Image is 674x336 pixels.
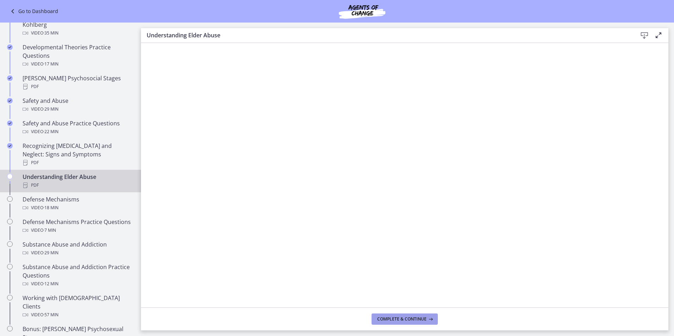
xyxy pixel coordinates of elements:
[43,60,59,68] span: · 17 min
[377,316,427,322] span: Complete & continue
[43,280,59,288] span: · 12 min
[23,29,133,37] div: Video
[23,173,133,189] div: Understanding Elder Abuse
[372,313,438,325] button: Complete & continue
[43,311,59,319] span: · 57 min
[43,249,59,257] span: · 29 min
[8,7,58,15] a: Go to Dashboard
[23,181,133,189] div: PDF
[23,218,133,235] div: Defense Mechanisms Practice Questions
[320,3,404,20] img: Agents of Change
[23,142,133,167] div: Recognizing [MEDICAL_DATA] and Neglect: Signs and Symptoms
[23,311,133,319] div: Video
[23,249,133,257] div: Video
[23,74,133,91] div: [PERSON_NAME] Psychosocial Stages
[23,119,133,136] div: Safety and Abuse Practice Questions
[23,60,133,68] div: Video
[23,127,133,136] div: Video
[23,294,133,319] div: Working with [DEMOGRAPHIC_DATA] Clients
[23,195,133,212] div: Defense Mechanisms
[23,263,133,288] div: Substance Abuse and Addiction Practice Questions
[43,105,59,113] span: · 29 min
[43,29,59,37] span: · 35 min
[43,204,59,212] span: · 18 min
[147,31,626,39] h3: Understanding Elder Abuse
[23,280,133,288] div: Video
[23,204,133,212] div: Video
[7,120,13,126] i: Completed
[43,226,56,235] span: · 7 min
[7,75,13,81] i: Completed
[7,44,13,50] i: Completed
[23,105,133,113] div: Video
[23,43,133,68] div: Developmental Theories Practice Questions
[23,97,133,113] div: Safety and Abuse
[23,158,133,167] div: PDF
[23,240,133,257] div: Substance Abuse and Addiction
[23,82,133,91] div: PDF
[7,143,13,149] i: Completed
[43,127,59,136] span: · 22 min
[7,98,13,104] i: Completed
[23,226,133,235] div: Video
